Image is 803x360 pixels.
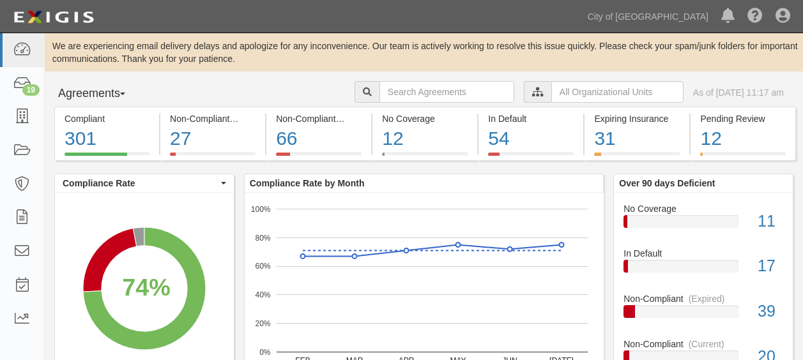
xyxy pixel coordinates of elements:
[255,233,270,242] text: 80%
[693,86,784,99] div: As of [DATE] 11:17 am
[748,210,793,233] div: 11
[614,202,793,215] div: No Coverage
[160,153,265,163] a: Non-Compliant(Current)27
[585,153,689,163] a: Expiring Insurance31
[65,112,149,125] div: Compliant
[170,125,256,153] div: 27
[700,125,785,153] div: 12
[623,292,783,338] a: Non-Compliant(Expired)39
[747,9,763,24] i: Help Center - Complianz
[251,204,271,213] text: 100%
[619,178,715,188] b: Over 90 days Deficient
[478,153,583,163] a: In Default54
[700,112,785,125] div: Pending Review
[170,112,256,125] div: Non-Compliant (Current)
[266,153,371,163] a: Non-Compliant(Expired)66
[54,153,159,163] a: Compliant301
[122,271,170,305] div: 74%
[689,292,725,305] div: (Expired)
[614,247,793,260] div: In Default
[623,202,783,248] a: No Coverage11
[234,112,270,125] div: (Current)
[488,112,574,125] div: In Default
[551,81,684,103] input: All Organizational Units
[748,300,793,323] div: 39
[45,40,803,65] div: We are experiencing email delivery delays and apologize for any inconvenience. Our team is active...
[255,319,270,328] text: 20%
[255,290,270,299] text: 40%
[10,6,98,29] img: logo-5460c22ac91f19d4615b14bd174203de0afe785f0fc80cf4dbbc73dc1793850b.png
[623,247,783,292] a: In Default17
[614,338,793,350] div: Non-Compliant
[276,125,362,153] div: 66
[55,174,234,192] button: Compliance Rate
[372,153,477,163] a: No Coverage12
[22,84,40,96] div: 19
[691,153,795,163] a: Pending Review12
[65,125,149,153] div: 301
[382,112,468,125] div: No Coverage
[594,125,680,153] div: 31
[382,125,468,153] div: 12
[581,4,715,29] a: City of [GEOGRAPHIC_DATA]
[54,81,150,107] button: Agreements
[250,178,365,188] b: Compliance Rate by Month
[689,338,724,350] div: (Current)
[255,262,270,271] text: 60%
[341,112,378,125] div: (Expired)
[488,125,574,153] div: 54
[594,112,680,125] div: Expiring Insurance
[259,347,271,356] text: 0%
[748,255,793,278] div: 17
[63,177,218,190] span: Compliance Rate
[379,81,514,103] input: Search Agreements
[276,112,362,125] div: Non-Compliant (Expired)
[614,292,793,305] div: Non-Compliant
